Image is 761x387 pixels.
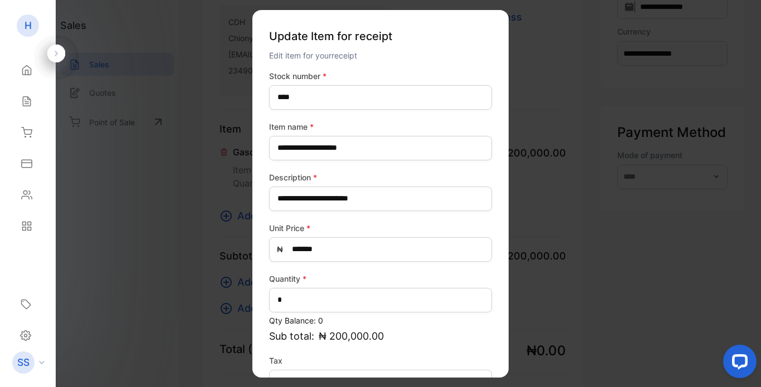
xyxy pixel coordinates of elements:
p: SS [17,355,30,370]
label: Item name [269,120,492,132]
iframe: LiveChat chat widget [714,340,761,387]
p: H [25,18,32,33]
p: Qty Balance: 0 [269,314,492,326]
p: Sub total: [269,328,492,343]
label: Quantity [269,272,492,284]
label: Unit Price [269,222,492,233]
span: ₦ [277,243,283,255]
span: Edit item for your receipt [269,50,357,60]
p: Update Item for receipt [269,23,492,48]
label: Stock number [269,70,492,81]
label: Tax [269,354,492,366]
label: Description [269,171,492,183]
span: ₦ 200,000.00 [319,328,384,343]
